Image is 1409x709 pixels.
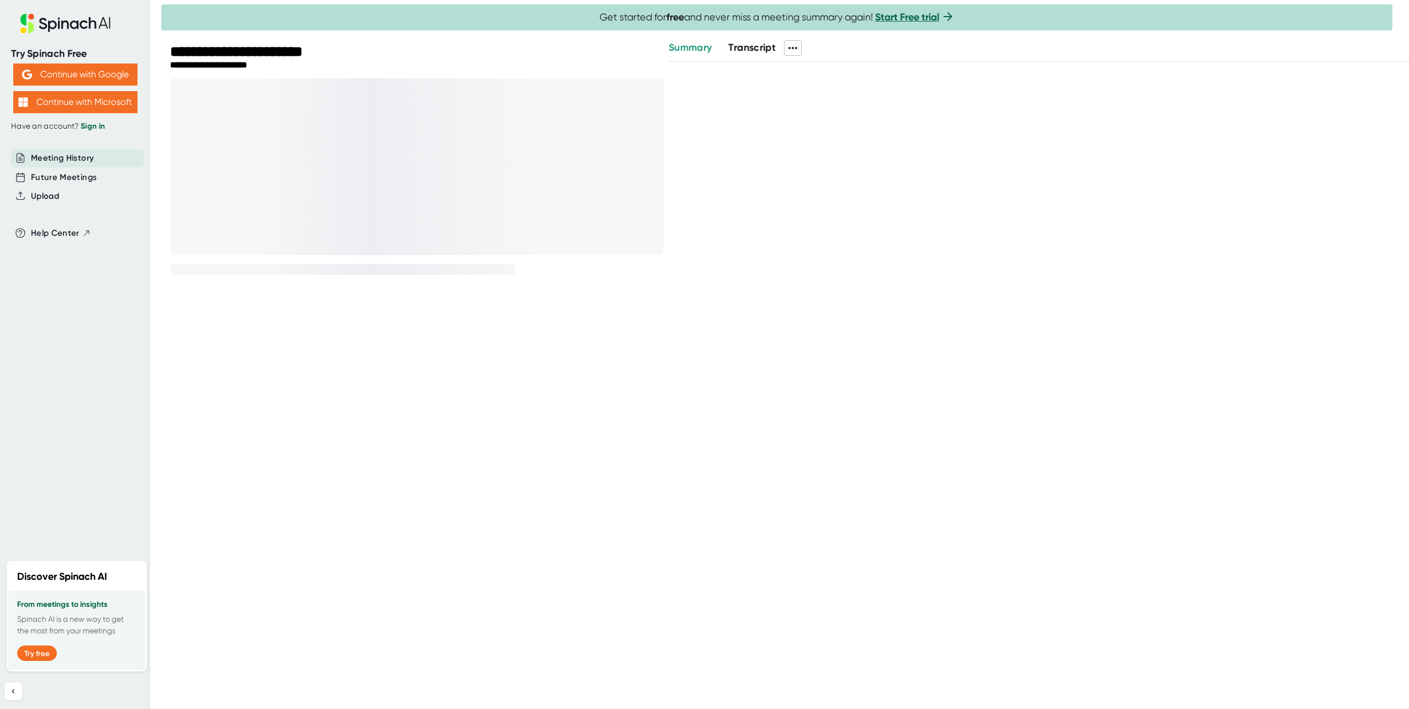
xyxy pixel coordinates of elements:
[11,121,139,131] div: Have an account?
[4,682,22,700] button: Collapse sidebar
[31,171,97,184] button: Future Meetings
[669,41,712,54] span: Summary
[11,47,139,60] div: Try Spinach Free
[17,613,136,637] p: Spinach AI is a new way to get the most from your meetings
[728,41,776,54] span: Transcript
[31,227,80,240] span: Help Center
[17,600,136,609] h3: From meetings to insights
[81,121,105,131] a: Sign in
[875,11,939,23] a: Start Free trial
[31,152,94,165] button: Meeting History
[13,64,137,86] button: Continue with Google
[666,11,684,23] b: free
[728,40,776,55] button: Transcript
[669,40,712,55] button: Summary
[22,70,32,80] img: Aehbyd4JwY73AAAAAElFTkSuQmCC
[13,91,137,113] button: Continue with Microsoft
[31,190,59,203] button: Upload
[17,569,107,584] h2: Discover Spinach AI
[31,227,91,240] button: Help Center
[17,645,57,661] button: Try free
[600,11,955,24] span: Get started for and never miss a meeting summary again!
